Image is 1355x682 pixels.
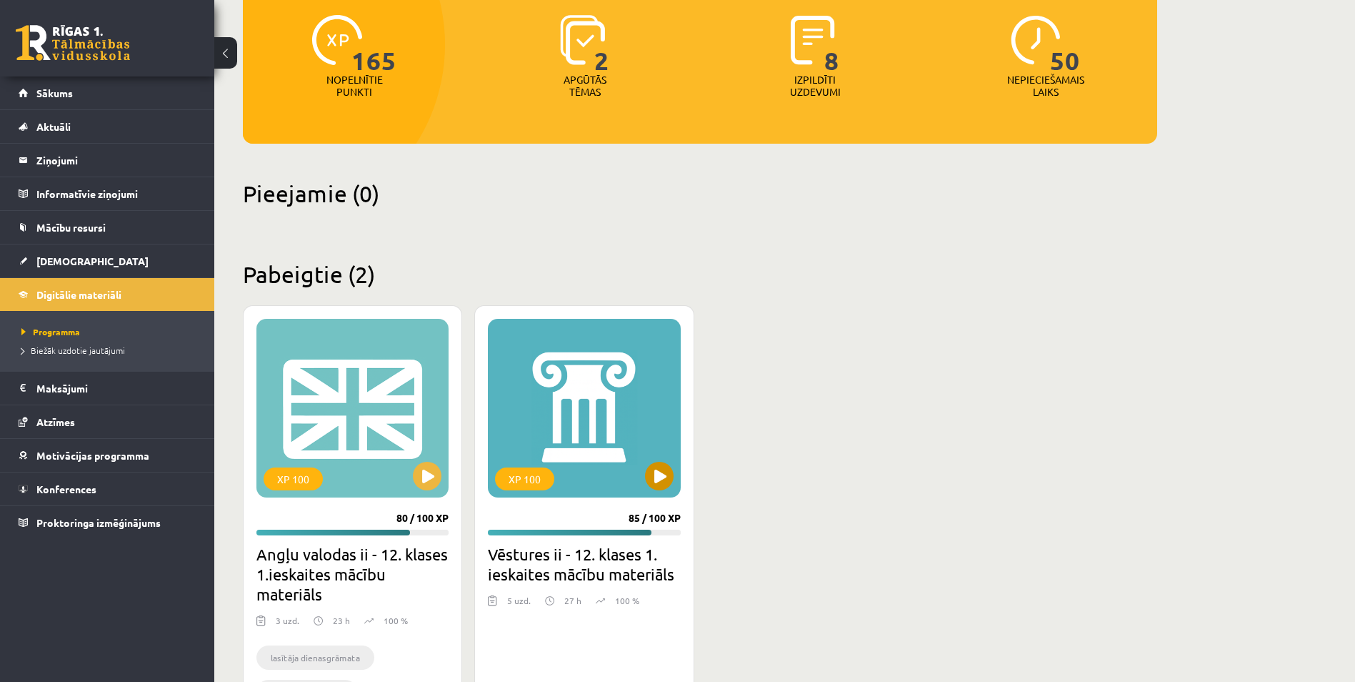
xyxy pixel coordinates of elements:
span: 8 [824,15,839,74]
a: Motivācijas programma [19,439,196,472]
p: Izpildīti uzdevumi [787,74,843,98]
a: Proktoringa izmēģinājums [19,506,196,539]
p: 100 % [615,594,639,607]
p: 27 h [564,594,581,607]
span: Motivācijas programma [36,449,149,462]
div: XP 100 [264,468,323,490]
a: Mācību resursi [19,211,196,244]
span: 50 [1050,15,1080,74]
img: icon-completed-tasks-ad58ae20a441b2904462921112bc710f1caf180af7a3daa7317a5a94f2d26646.svg [791,15,835,65]
h2: Pieejamie (0) [243,179,1157,207]
span: Programma [21,326,80,337]
li: lasītāja dienasgrāmata [256,646,374,670]
span: Proktoringa izmēģinājums [36,516,161,529]
img: icon-xp-0682a9bc20223a9ccc6f5883a126b849a74cddfe5390d2b41b4391c66f2066e7.svg [312,15,362,65]
p: Nopelnītie punkti [326,74,383,98]
p: 100 % [384,614,408,627]
span: Biežāk uzdotie jautājumi [21,345,125,356]
span: Sākums [36,87,73,99]
a: [DEMOGRAPHIC_DATA] [19,244,196,277]
a: Aktuāli [19,110,196,143]
legend: Maksājumi [36,372,196,405]
span: Digitālie materiāli [36,288,121,301]
span: 2 [594,15,609,74]
legend: Informatīvie ziņojumi [36,177,196,210]
a: Informatīvie ziņojumi [19,177,196,210]
a: Programma [21,325,200,338]
div: 5 uzd. [507,594,531,616]
a: Rīgas 1. Tālmācības vidusskola [16,25,130,61]
h2: Angļu valodas ii - 12. klases 1.ieskaites mācību materiāls [256,544,449,604]
span: [DEMOGRAPHIC_DATA] [36,254,149,267]
a: Maksājumi [19,372,196,405]
span: Atzīmes [36,415,75,428]
h2: Vēstures ii - 12. klases 1. ieskaites mācību materiāls [488,544,680,584]
img: icon-learned-topics-4a711ccc23c960034f471b6e78daf4a3bad4a20eaf4de84257b87e66633f6470.svg [560,15,605,65]
a: Digitālie materiāli [19,278,196,311]
div: XP 100 [495,468,554,490]
img: icon-clock-7be60019b62300814b6bd22b8e044499b485619524d84068768e800edab66f18.svg [1011,15,1061,65]
p: 23 h [333,614,350,627]
h2: Pabeigtie (2) [243,260,1157,288]
legend: Ziņojumi [36,144,196,177]
span: 165 [351,15,396,74]
div: 3 uzd. [276,614,299,636]
span: Mācību resursi [36,221,106,234]
a: Konferences [19,473,196,505]
a: Sākums [19,76,196,109]
span: Aktuāli [36,120,71,133]
a: Atzīmes [19,405,196,438]
span: Konferences [36,483,96,495]
a: Ziņojumi [19,144,196,177]
p: Nepieciešamais laiks [1007,74,1084,98]
a: Biežāk uzdotie jautājumi [21,344,200,357]
p: Apgūtās tēmas [557,74,613,98]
